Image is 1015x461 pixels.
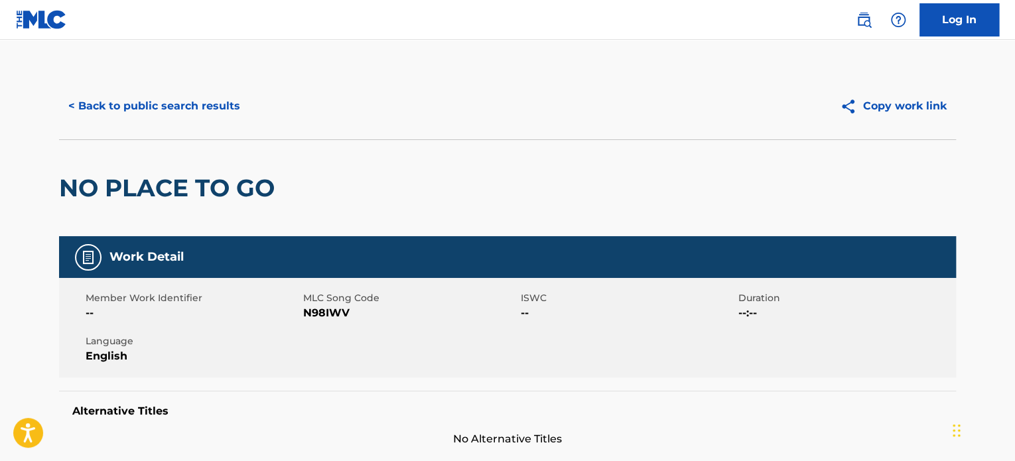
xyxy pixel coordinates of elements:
[953,411,961,450] div: Drag
[303,291,517,305] span: MLC Song Code
[521,305,735,321] span: --
[72,405,943,418] h5: Alternative Titles
[521,291,735,305] span: ISWC
[80,249,96,265] img: Work Detail
[59,431,956,447] span: No Alternative Titles
[59,173,281,203] h2: NO PLACE TO GO
[738,291,953,305] span: Duration
[86,334,300,348] span: Language
[59,90,249,123] button: < Back to public search results
[303,305,517,321] span: N98IWV
[850,7,877,33] a: Public Search
[890,12,906,28] img: help
[949,397,1015,461] iframe: Chat Widget
[738,305,953,321] span: --:--
[885,7,912,33] div: Help
[86,291,300,305] span: Member Work Identifier
[16,10,67,29] img: MLC Logo
[831,90,956,123] button: Copy work link
[919,3,999,36] a: Log In
[86,348,300,364] span: English
[856,12,872,28] img: search
[86,305,300,321] span: --
[109,249,184,265] h5: Work Detail
[840,98,863,115] img: Copy work link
